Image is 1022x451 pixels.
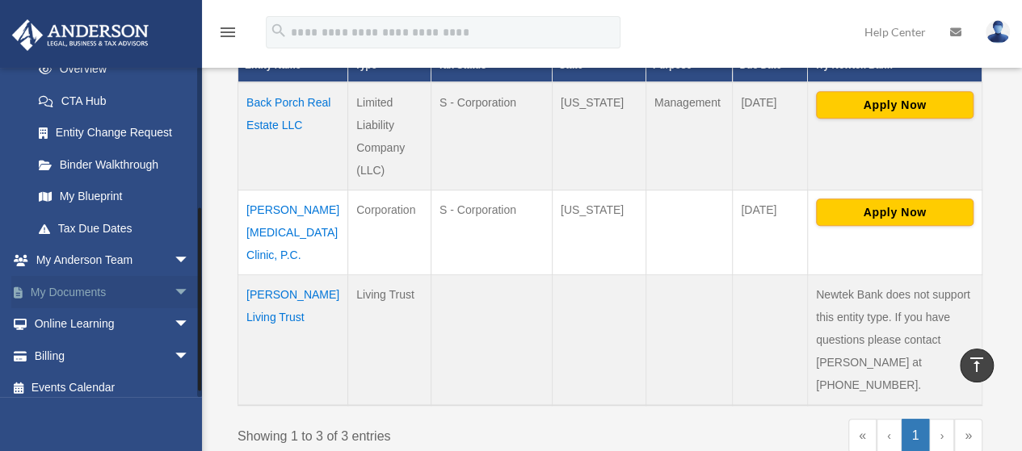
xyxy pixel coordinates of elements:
td: [US_STATE] [552,190,646,274]
div: Showing 1 to 3 of 3 entries [238,419,598,448]
span: Record Type [355,40,388,71]
span: Federal Return Due Date [739,21,781,71]
span: arrow_drop_down [174,276,206,309]
td: [DATE] [733,190,808,274]
i: search [270,22,288,40]
a: Entity Change Request [23,117,206,149]
span: Business Purpose [653,40,696,71]
span: arrow_drop_down [174,308,206,341]
button: Apply Now [816,198,974,226]
a: Billingarrow_drop_down [11,340,214,372]
a: menu [218,28,238,42]
td: Newtek Bank does not support this entity type. If you have questions please contact [PERSON_NAME]... [807,274,982,405]
a: Events Calendar [11,372,214,404]
a: Tax Due Dates [23,212,206,244]
td: Management [646,82,732,190]
i: vertical_align_top [967,355,986,374]
a: My Documentsarrow_drop_down [11,276,214,308]
td: [PERSON_NAME] [MEDICAL_DATA] Clinic, P.C. [238,190,348,274]
i: menu [218,23,238,42]
td: Limited Liability Company (LLC) [348,82,431,190]
img: User Pic [986,20,1010,44]
td: S - Corporation [431,190,552,274]
img: Anderson Advisors Platinum Portal [7,19,154,51]
a: CTA Hub [23,85,206,117]
button: Apply Now [816,91,974,119]
a: vertical_align_top [960,349,994,382]
a: My Blueprint [23,181,206,213]
a: Binder Walkthrough [23,148,206,181]
span: Tax Status [438,60,486,71]
td: S - Corporation [431,82,552,190]
a: My Anderson Teamarrow_drop_down [11,244,214,277]
td: Back Porch Real Estate LLC [238,82,348,190]
td: [US_STATE] [552,82,646,190]
a: Overview [23,53,198,86]
span: Organization State [559,40,618,71]
td: Living Trust [348,274,431,405]
span: arrow_drop_down [174,244,206,278]
span: arrow_drop_down [174,340,206,373]
td: [DATE] [733,82,808,190]
td: [PERSON_NAME] Living Trust [238,274,348,405]
a: Online Learningarrow_drop_down [11,308,214,340]
td: Corporation [348,190,431,274]
span: Entity Name [245,60,301,71]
